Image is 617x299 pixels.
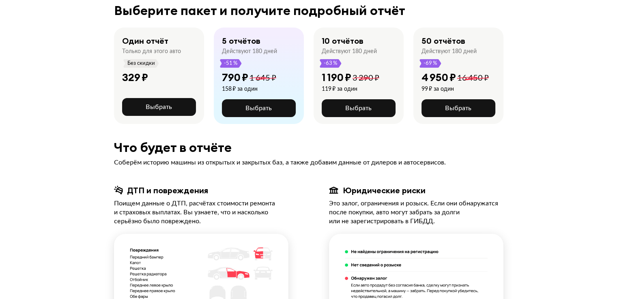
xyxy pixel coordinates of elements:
[222,85,276,93] div: 158 ₽ за один
[421,71,456,84] div: 4 950 ₽
[122,36,168,46] div: Один отчёт
[127,59,155,68] span: Без скидки
[114,199,288,226] div: Поищем данные о ДТП, расчётах стоимости ремонта и страховых выплатах. Вы узнаете, что и насколько...
[222,71,248,84] div: 790 ₽
[146,104,172,110] span: Выбрать
[222,99,296,117] button: Выбрать
[421,48,477,55] div: Действуют 180 дней
[421,99,495,117] button: Выбрать
[222,48,277,55] div: Действуют 180 дней
[343,185,426,196] div: Юридические риски
[323,59,338,68] span: -63 %
[423,59,438,68] span: -69 %
[457,74,489,82] span: 16 450 ₽
[114,140,503,155] div: Что будет в отчёте
[345,105,372,111] span: Выбрать
[114,3,503,18] div: Выберите пакет и получите подробный отчёт
[322,48,377,55] div: Действуют 180 дней
[122,71,148,84] div: 329 ₽
[114,158,503,167] div: Соберём историю машины из открытых и закрытых баз, а также добавим данные от дилеров и автосервисов.
[322,36,363,46] div: 10 отчётов
[353,74,379,82] span: 3 290 ₽
[224,59,238,68] span: -51 %
[445,105,471,111] span: Выбрать
[127,185,208,196] div: ДТП и повреждения
[421,85,489,93] div: 99 ₽ за один
[249,74,276,82] span: 1 645 ₽
[421,36,465,46] div: 50 отчётов
[222,36,260,46] div: 5 отчётов
[322,99,396,117] button: Выбрать
[122,98,196,116] button: Выбрать
[322,71,351,84] div: 1 190 ₽
[322,85,379,93] div: 119 ₽ за один
[245,105,272,111] span: Выбрать
[329,199,503,226] div: Это залог, ограничения и розыск. Если они обнаружатся после покупки, авто могут забрать за долги ...
[122,48,181,55] div: Только для этого авто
